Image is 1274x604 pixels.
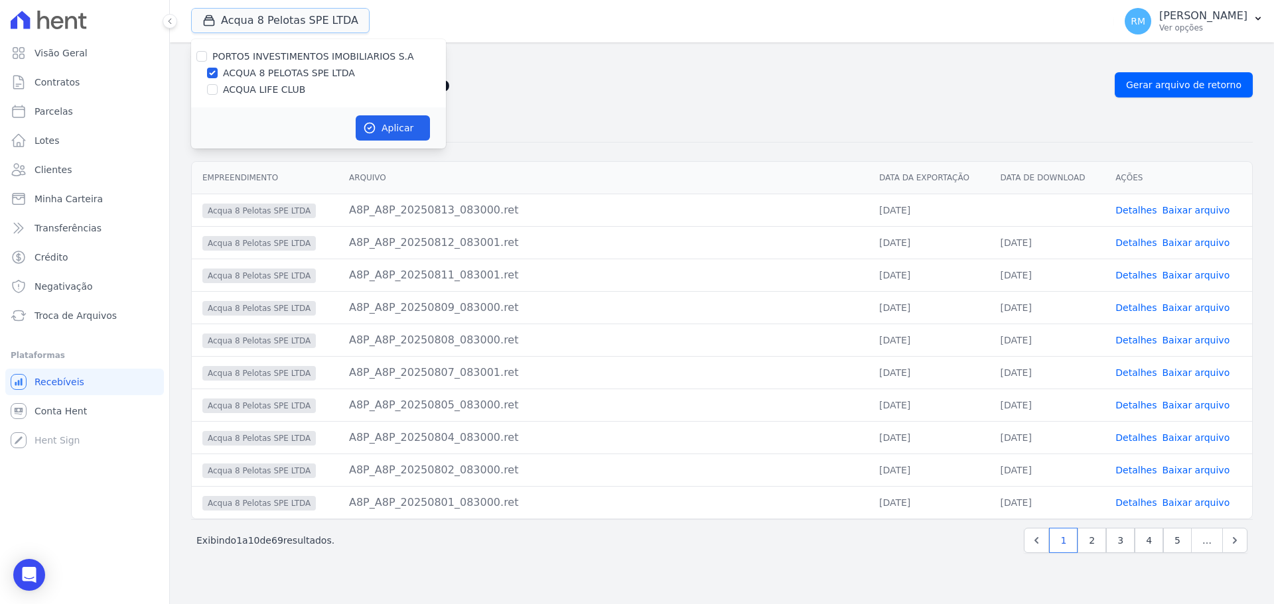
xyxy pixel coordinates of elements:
span: Parcelas [35,105,73,118]
a: Detalhes [1115,270,1157,280]
div: A8P_A8P_20250804_083000.ret [349,430,858,446]
span: Acqua 8 Pelotas SPE LTDA [202,236,316,251]
span: Gerar arquivo de retorno [1126,78,1241,91]
td: [DATE] [990,486,1105,518]
span: Minha Carteira [35,192,103,206]
a: Visão Geral [5,40,164,66]
a: Lotes [5,127,164,154]
div: A8P_A8P_20250808_083000.ret [349,332,858,348]
a: Baixar arquivo [1162,400,1230,410]
a: 4 [1135,528,1163,553]
span: Recebíveis [35,375,84,389]
td: [DATE] [869,486,990,518]
p: Ver opções [1159,23,1247,33]
span: Transferências [35,221,102,235]
td: [DATE] [869,324,990,356]
a: Clientes [5,156,164,183]
a: Troca de Arquivos [5,302,164,329]
a: Contratos [5,69,164,95]
label: ACQUA LIFE CLUB [223,83,305,97]
span: Acqua 8 Pelotas SPE LTDA [202,269,316,283]
a: Baixar arquivo [1162,335,1230,345]
span: 1 [236,535,242,546]
div: A8P_A8P_20250812_083001.ret [349,235,858,251]
a: Baixar arquivo [1162,432,1230,443]
span: Acqua 8 Pelotas SPE LTDA [202,463,316,478]
td: [DATE] [869,421,990,453]
td: [DATE] [869,291,990,324]
span: Troca de Arquivos [35,309,117,322]
span: Acqua 8 Pelotas SPE LTDA [202,496,316,511]
a: Detalhes [1115,497,1157,508]
a: Gerar arquivo de retorno [1115,72,1253,97]
span: Acqua 8 Pelotas SPE LTDA [202,204,316,218]
span: Acqua 8 Pelotas SPE LTDA [202,301,316,316]
button: RM [PERSON_NAME] Ver opções [1114,3,1274,40]
span: Crédito [35,251,68,264]
label: ACQUA 8 PELOTAS SPE LTDA [223,66,355,80]
a: Baixar arquivo [1162,465,1230,475]
th: Arquivo [338,162,869,194]
td: [DATE] [990,226,1105,259]
label: PORTO5 INVESTIMENTOS IMOBILIARIOS S.A [212,51,414,62]
a: Detalhes [1115,367,1157,378]
a: Detalhes [1115,400,1157,410]
div: A8P_A8P_20250802_083000.ret [349,462,858,478]
div: A8P_A8P_20250809_083000.ret [349,300,858,316]
a: Negativação [5,273,164,300]
th: Ações [1105,162,1252,194]
span: Acqua 8 Pelotas SPE LTDA [202,366,316,381]
td: [DATE] [990,421,1105,453]
span: … [1191,528,1223,553]
span: RM [1131,17,1145,26]
a: 3 [1106,528,1135,553]
span: Negativação [35,280,93,293]
button: Acqua 8 Pelotas SPE LTDA [191,8,370,33]
span: Acqua 8 Pelotas SPE LTDA [202,333,316,348]
div: Plataformas [11,347,159,363]
a: Parcelas [5,98,164,125]
th: Empreendimento [192,162,338,194]
th: Data da Exportação [869,162,990,194]
a: Detalhes [1115,335,1157,345]
td: [DATE] [869,194,990,226]
a: 2 [1078,528,1106,553]
span: Contratos [35,76,80,89]
a: Baixar arquivo [1162,302,1230,313]
a: 5 [1163,528,1192,553]
div: A8P_A8P_20250811_083001.ret [349,267,858,283]
td: [DATE] [990,389,1105,421]
td: [DATE] [990,453,1105,486]
a: Detalhes [1115,205,1157,215]
span: Acqua 8 Pelotas SPE LTDA [202,398,316,413]
h2: Exportações de Retorno [191,73,1104,97]
div: A8P_A8P_20250807_083001.ret [349,365,858,381]
a: Baixar arquivo [1162,367,1230,378]
a: Baixar arquivo [1162,205,1230,215]
span: 69 [271,535,283,546]
span: Clientes [35,163,72,176]
td: [DATE] [990,259,1105,291]
span: Lotes [35,134,60,147]
button: Aplicar [356,115,430,141]
div: A8P_A8P_20250805_083000.ret [349,397,858,413]
div: Open Intercom Messenger [13,559,45,591]
a: Detalhes [1115,432,1157,443]
td: [DATE] [990,324,1105,356]
a: Crédito [5,244,164,271]
a: Detalhes [1115,302,1157,313]
td: [DATE] [869,226,990,259]
td: [DATE] [869,453,990,486]
a: Baixar arquivo [1162,497,1230,508]
td: [DATE] [990,291,1105,324]
a: Detalhes [1115,465,1157,475]
a: 1 [1049,528,1078,553]
a: Next [1222,528,1247,553]
a: Previous [1024,528,1049,553]
th: Data de Download [990,162,1105,194]
td: [DATE] [869,259,990,291]
a: Conta Hent [5,398,164,424]
p: Exibindo a de resultados. [196,534,334,547]
a: Transferências [5,215,164,241]
a: Detalhes [1115,237,1157,248]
